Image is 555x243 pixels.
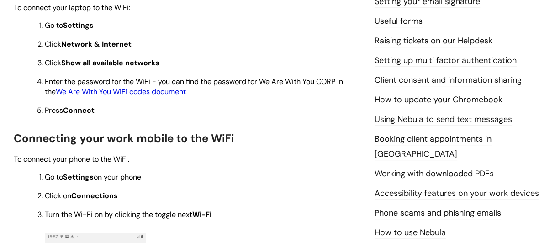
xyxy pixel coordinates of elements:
strong: Connections [71,191,118,201]
a: Using Nebula to send text messages [375,114,512,126]
a: Accessibility features on your work devices [375,188,539,200]
span: Go to on your phone [45,172,141,182]
a: Useful forms [375,16,423,27]
a: Raising tickets on our Helpdesk [375,35,492,47]
strong: Settings [63,21,94,30]
span: Enter the password for the WiFi - you can find the password for We Are With You CORP in the [45,77,343,96]
a: Working with downloaded PDFs [375,168,494,180]
span: Click [45,39,132,49]
span: Press [45,106,95,115]
strong: Wi-Fi [192,210,211,219]
span: Turn the Wi-Fi on by clicking the toggle next [45,210,211,219]
a: Phone scams and phishing emails [375,207,501,219]
a: Booking client appointments in [GEOGRAPHIC_DATA] [375,133,492,160]
strong: Network & Internet [61,39,132,49]
span: Go to [45,21,94,30]
span: To connect your laptop to the WiFi: [14,3,130,12]
a: How to use Nebula [375,227,446,239]
span: To connect your phone to the WiFi: [14,154,129,164]
strong: Show all available networks [61,58,159,68]
a: Setting up multi factor authentication [375,55,517,67]
strong: Connect [63,106,95,115]
span: Click [45,58,159,68]
span: Connecting your work mobile to the WiFi [14,131,234,145]
a: How to update your Chromebook [375,94,502,106]
a: Client consent and information sharing [375,74,522,86]
span: Click on [45,191,118,201]
a: We Are With You WiFi codes document [56,87,186,96]
strong: Settings [63,172,94,182]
